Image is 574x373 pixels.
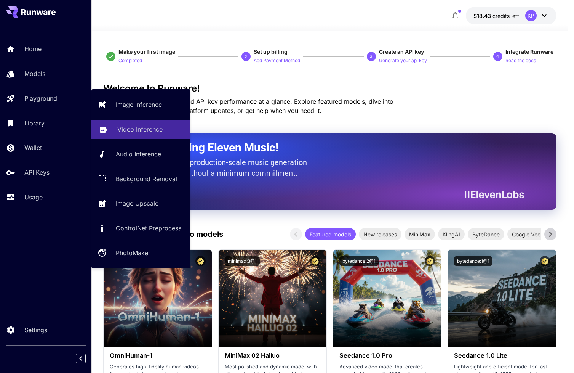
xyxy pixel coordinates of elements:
[91,194,190,213] a: Image Upscale
[505,48,553,55] span: Integrate Runware
[122,157,313,178] p: The only way to get production-scale music generation from Eleven Labs without a minimum commitment.
[24,325,47,334] p: Settings
[473,12,519,20] div: $18.43152
[525,10,537,21] div: KP
[448,250,556,347] img: alt
[103,98,393,114] span: Check out your usage stats and API key performance at a glance. Explore featured models, dive int...
[104,250,211,347] img: alt
[254,57,300,64] p: Add Payment Method
[339,256,379,266] button: bytedance:2@1
[116,223,181,233] p: ControlNet Preprocess
[540,256,550,266] button: Certified Model – Vetted for best performance and includes a commercial license.
[118,57,142,64] p: Completed
[305,230,356,238] span: Featured models
[24,94,57,103] p: Playground
[245,53,248,60] p: 2
[379,57,427,64] p: Generate your api key
[454,256,492,266] button: bytedance:1@1
[24,44,42,53] p: Home
[91,169,190,188] a: Background Removal
[24,143,42,152] p: Wallet
[91,120,190,139] a: Video Inference
[225,256,260,266] button: minimax:3@1
[339,352,435,359] h3: Seedance 1.0 Pro
[195,256,206,266] button: Certified Model – Vetted for best performance and includes a commercial license.
[91,145,190,164] a: Audio Inference
[24,193,43,202] p: Usage
[91,95,190,114] a: Image Inference
[405,230,435,238] span: MiniMax
[117,125,163,134] p: Video Inference
[103,83,556,94] h3: Welcome to Runware!
[370,53,373,60] p: 3
[219,250,326,347] img: alt
[468,230,504,238] span: ByteDance
[254,48,288,55] span: Set up billing
[116,100,162,109] p: Image Inference
[507,230,545,238] span: Google Veo
[116,150,161,159] p: Audio Inference
[496,53,499,60] p: 4
[118,48,175,55] span: Make your first image
[466,7,556,24] button: $18.43152
[454,352,550,359] h3: Seedance 1.0 Lite
[82,352,91,365] div: Collapse sidebar
[116,248,150,257] p: PhotoMaker
[91,244,190,262] a: PhotoMaker
[379,48,424,55] span: Create an API key
[225,352,320,359] h3: MiniMax 02 Hailuo
[425,256,435,266] button: Certified Model – Vetted for best performance and includes a commercial license.
[76,354,86,363] button: Collapse sidebar
[116,199,158,208] p: Image Upscale
[359,230,401,238] span: New releases
[492,13,519,19] span: credits left
[333,250,441,347] img: alt
[24,119,45,128] p: Library
[310,256,320,266] button: Certified Model – Vetted for best performance and includes a commercial license.
[24,69,45,78] p: Models
[505,57,536,64] p: Read the docs
[122,140,518,155] h2: Now Supporting Eleven Music!
[116,174,177,183] p: Background Removal
[91,219,190,238] a: ControlNet Preprocess
[110,352,205,359] h3: OmniHuman‑1
[473,13,492,19] span: $18.43
[24,168,50,177] p: API Keys
[438,230,465,238] span: KlingAI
